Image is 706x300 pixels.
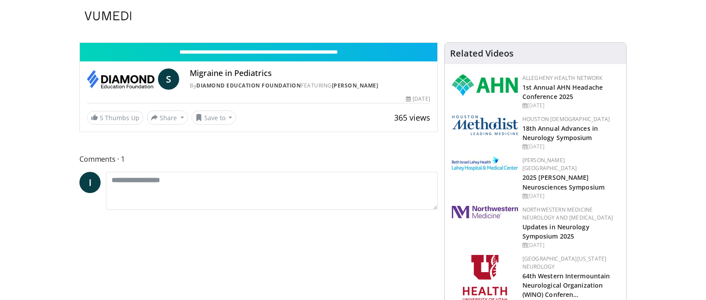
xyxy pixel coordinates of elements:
a: 5 Thumbs Up [87,111,143,125]
button: Share [147,110,188,125]
span: 5 [100,114,103,122]
a: Diamond Education Foundation [196,82,301,89]
button: Save to [192,110,237,125]
a: [GEOGRAPHIC_DATA][US_STATE] Neurology [522,255,607,270]
div: [DATE] [522,102,619,110]
a: Houston [DEMOGRAPHIC_DATA] [522,115,610,123]
a: Updates in Neurology Symposium 2025 [522,223,590,240]
a: S [158,68,179,90]
div: [DATE] [406,95,430,103]
img: e7977282-282c-4444-820d-7cc2733560fd.jpg.150x105_q85_autocrop_double_scale_upscale_version-0.2.jpg [452,156,518,171]
h2: 64th Western Intermountain Neurological Organization (WINO) Conference [522,271,619,299]
img: Diamond Education Foundation [87,68,154,90]
span: Comments 1 [79,153,438,165]
div: By FEATURING [190,82,430,90]
div: [DATE] [522,143,619,151]
img: VuMedi Logo [85,11,131,20]
a: [PERSON_NAME][GEOGRAPHIC_DATA] [522,156,577,172]
div: [DATE] [522,192,619,200]
img: 5e4488cc-e109-4a4e-9fd9-73bb9237ee91.png.150x105_q85_autocrop_double_scale_upscale_version-0.2.png [452,115,518,135]
span: 365 views [394,112,430,123]
img: 2a462fb6-9365-492a-ac79-3166a6f924d8.png.150x105_q85_autocrop_double_scale_upscale_version-0.2.jpg [452,206,518,218]
a: Northwestern Medicine Neurology and [MEDICAL_DATA] [522,206,613,221]
a: 18th Annual Advances in Neurology Symposium [522,124,598,142]
a: 1st Annual AHN Headache Conference 2025 [522,83,603,101]
a: [PERSON_NAME] [332,82,379,89]
h4: Related Videos [450,48,514,59]
a: 64th Western Intermountain Neurological Organization (WINO) Conferen… [522,272,610,299]
a: I [79,172,101,193]
a: 2025 [PERSON_NAME] Neurosciences Symposium [522,173,605,191]
a: Allegheny Health Network [522,74,602,82]
h4: Migraine in Pediatrics [190,68,430,78]
img: 628ffacf-ddeb-4409-8647-b4d1102df243.png.150x105_q85_autocrop_double_scale_upscale_version-0.2.png [452,74,518,96]
div: [DATE] [522,241,619,249]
